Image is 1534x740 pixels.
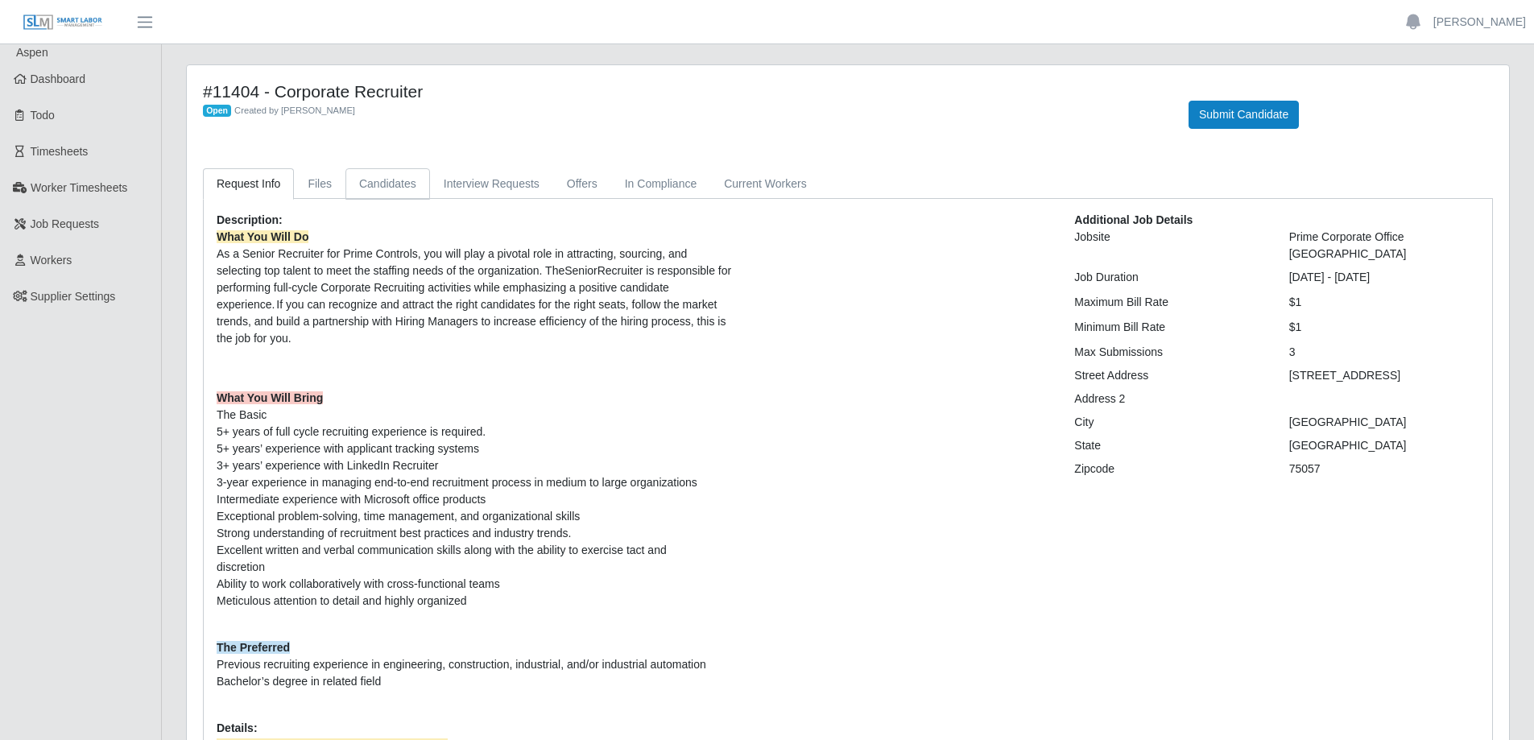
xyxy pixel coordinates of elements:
span: Workers [31,254,72,267]
div: 3 [1277,344,1491,361]
div: State [1062,437,1276,454]
div: 75057 [1277,461,1491,477]
img: SLM Logo [23,14,103,31]
a: Candidates [345,168,430,200]
div: $1 [1277,319,1491,336]
div: Prime Corporate Office [GEOGRAPHIC_DATA] [1277,229,1491,263]
div: Max Submissions [1062,344,1276,361]
a: Offers [553,168,611,200]
span: Aspen [16,46,48,59]
span: Open [203,105,231,118]
div: [STREET_ADDRESS] [1277,367,1491,384]
a: Interview Requests [430,168,553,200]
b: Details: [217,721,258,734]
button: Submit Candidate [1189,101,1299,129]
a: [PERSON_NAME] [1433,14,1526,31]
p: Previous recruiting experience in engineering, construction, industrial, and/or industrial automa... [217,639,1050,690]
span: Job Requests [31,217,100,230]
span: Todo [31,109,55,122]
span: Supplier Settings [31,290,116,303]
div: Address 2 [1062,391,1276,407]
div: Street Address [1062,367,1276,384]
b: Description: [217,213,283,226]
a: In Compliance [611,168,711,200]
a: Current Workers [710,168,820,200]
a: Files [294,168,345,200]
div: [GEOGRAPHIC_DATA] [1277,414,1491,431]
div: Jobsite [1062,229,1276,263]
div: [DATE] - [DATE] [1277,269,1491,286]
span: Dashboard [31,72,86,85]
p: The Basic 5+ years of full cycle recruiting experience is required. 5+ years’ experience with app... [217,390,1050,626]
div: Minimum Bill Rate [1062,319,1276,336]
div: City [1062,414,1276,431]
div: [GEOGRAPHIC_DATA] [1277,437,1491,454]
div: Job Duration [1062,269,1276,286]
div: Zipcode [1062,461,1276,477]
strong: The Preferred [217,641,290,654]
span: Created by [PERSON_NAME] [234,105,355,115]
span: Worker Timesheets [31,181,127,194]
strong: What You Will Bring [217,391,323,404]
div: $1 [1277,294,1491,311]
strong: What You Will Do [217,230,308,243]
div: Maximum Bill Rate [1062,294,1276,311]
a: Request Info [203,168,294,200]
h4: #11404 - Corporate Recruiter [203,81,1164,101]
span: As a Senior Recruiter for Prime Controls, you will play a pivotal role in attracting, sourcing, a... [217,230,731,345]
b: Additional Job Details [1074,213,1193,226]
span: Timesheets [31,145,89,158]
